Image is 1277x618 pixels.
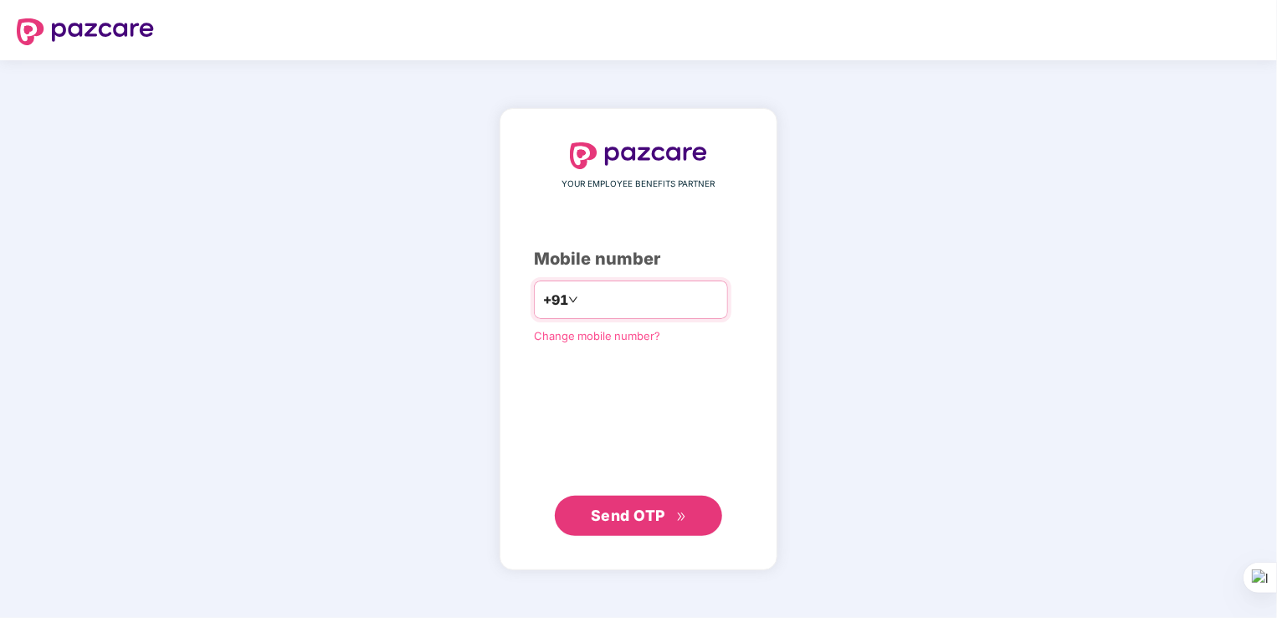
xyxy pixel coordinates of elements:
[568,295,578,305] span: down
[591,507,665,524] span: Send OTP
[543,290,568,311] span: +91
[534,246,743,272] div: Mobile number
[17,18,154,45] img: logo
[570,142,707,169] img: logo
[676,512,687,523] span: double-right
[534,329,660,342] a: Change mobile number?
[562,178,715,191] span: YOUR EMPLOYEE BENEFITS PARTNER
[555,496,722,536] button: Send OTPdouble-right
